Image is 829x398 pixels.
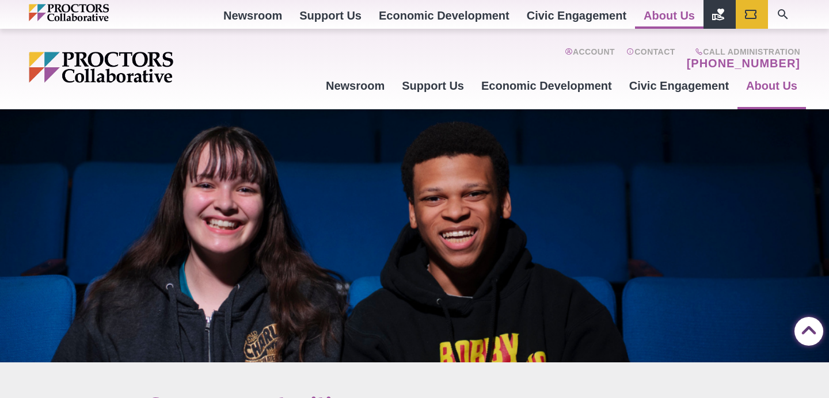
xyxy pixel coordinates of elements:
a: Economic Development [473,70,621,101]
a: [PHONE_NUMBER] [687,56,800,70]
a: Contact [626,47,675,70]
a: Back to Top [794,317,817,340]
img: Proctors logo [29,52,262,83]
a: Support Us [393,70,473,101]
a: Civic Engagement [621,70,737,101]
img: Proctors logo [29,4,158,21]
a: Account [565,47,615,70]
a: Newsroom [317,70,393,101]
a: About Us [737,70,806,101]
span: Call Administration [683,47,800,56]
